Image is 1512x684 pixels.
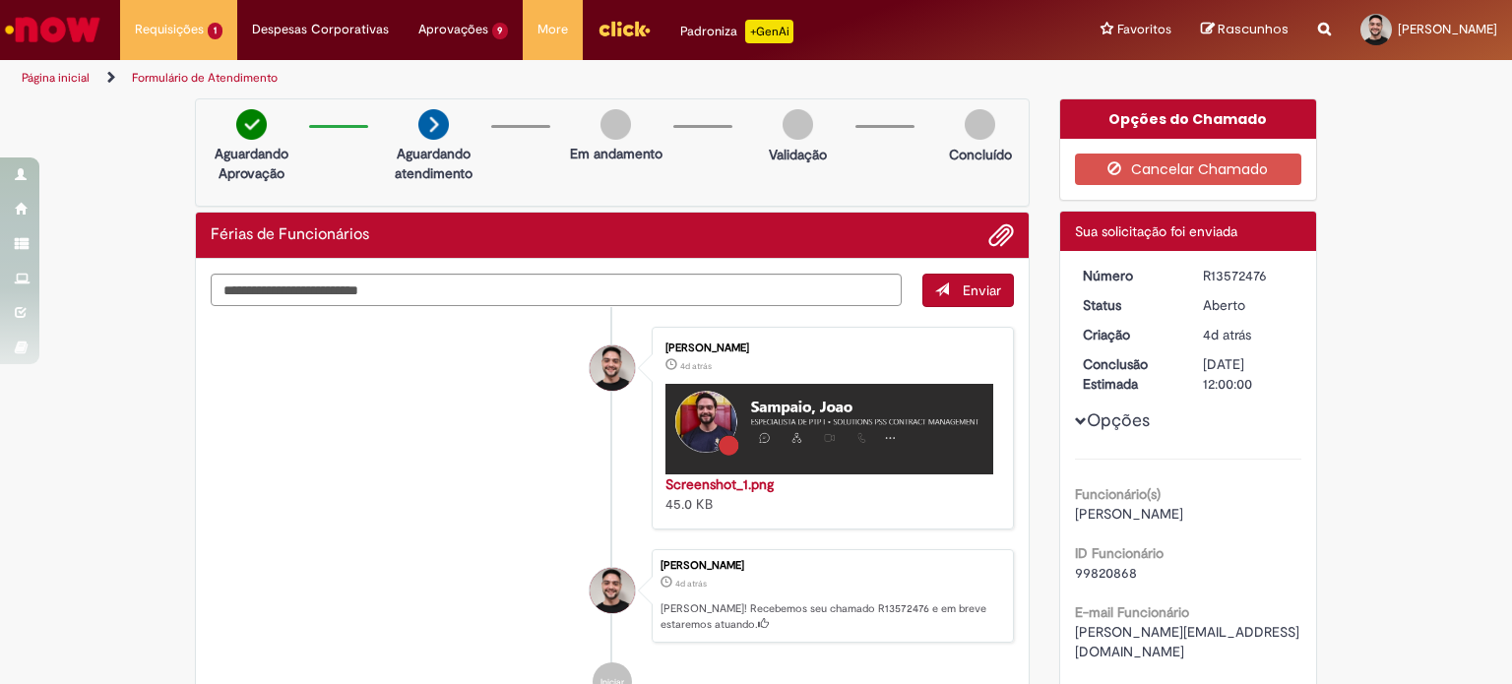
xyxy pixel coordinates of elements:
img: click_logo_yellow_360x200.png [598,14,651,43]
textarea: Digite sua mensagem aqui... [211,274,902,307]
button: Adicionar anexos [988,222,1014,248]
div: Joao Manoel Costa Sampaio [590,345,635,391]
span: Sua solicitação foi enviada [1075,222,1237,240]
dt: Conclusão Estimada [1068,354,1189,394]
h2: Férias de Funcionários Histórico de tíquete [211,226,369,244]
div: 45.0 KB [665,474,993,514]
div: [PERSON_NAME] [665,342,993,354]
b: ID Funcionário [1075,544,1164,562]
time: 27/09/2025 09:02:37 [1203,326,1251,343]
div: Opções do Chamado [1060,99,1317,139]
dt: Criação [1068,325,1189,344]
a: Página inicial [22,70,90,86]
div: Padroniza [680,20,793,43]
p: [PERSON_NAME]! Recebemos seu chamado R13572476 e em breve estaremos atuando. [661,601,1003,632]
b: E-mail Funcionário [1075,603,1189,621]
dt: Status [1068,295,1189,315]
div: R13572476 [1203,266,1294,285]
span: [PERSON_NAME][EMAIL_ADDRESS][DOMAIN_NAME] [1075,623,1299,660]
span: Despesas Corporativas [252,20,389,39]
div: [PERSON_NAME] [661,560,1003,572]
ul: Trilhas de página [15,60,993,96]
img: img-circle-grey.png [600,109,631,140]
p: Concluído [949,145,1012,164]
dt: Número [1068,266,1189,285]
p: Validação [769,145,827,164]
button: Cancelar Chamado [1075,154,1302,185]
span: Rascunhos [1218,20,1289,38]
div: [DATE] 12:00:00 [1203,354,1294,394]
a: Rascunhos [1201,21,1289,39]
button: Enviar [922,274,1014,307]
span: 99820868 [1075,564,1137,582]
img: ServiceNow [2,10,103,49]
b: Funcionário(s) [1075,485,1161,503]
span: More [537,20,568,39]
span: Aprovações [418,20,488,39]
span: 4d atrás [675,578,707,590]
span: 1 [208,23,222,39]
span: Favoritos [1117,20,1171,39]
span: 4d atrás [1203,326,1251,343]
time: 27/09/2025 09:01:47 [680,360,712,372]
img: check-circle-green.png [236,109,267,140]
a: Screenshot_1.png [665,475,774,493]
img: img-circle-grey.png [783,109,813,140]
div: Joao Manoel Costa Sampaio [590,568,635,613]
span: [PERSON_NAME] [1075,505,1183,523]
div: Aberto [1203,295,1294,315]
a: Formulário de Atendimento [132,70,278,86]
time: 27/09/2025 09:02:37 [675,578,707,590]
span: 9 [492,23,509,39]
p: Em andamento [570,144,662,163]
li: Joao Manoel Costa Sampaio [211,549,1014,644]
span: [PERSON_NAME] [1398,21,1497,37]
p: Aguardando atendimento [386,144,481,183]
span: 4d atrás [680,360,712,372]
p: +GenAi [745,20,793,43]
img: img-circle-grey.png [965,109,995,140]
p: Aguardando Aprovação [204,144,299,183]
img: arrow-next.png [418,109,449,140]
span: Requisições [135,20,204,39]
div: 27/09/2025 04:02:37 [1203,325,1294,344]
span: Enviar [963,281,1001,299]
